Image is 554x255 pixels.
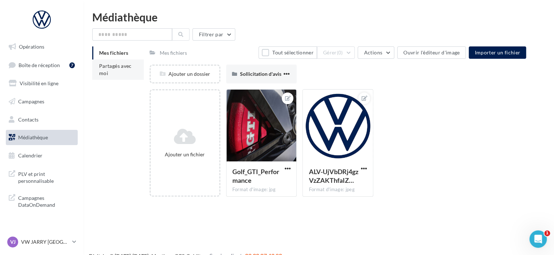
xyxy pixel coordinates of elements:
[18,134,48,140] span: Médiathèque
[18,152,42,159] span: Calendrier
[317,46,355,59] button: Gérer(0)
[18,98,44,104] span: Campagnes
[192,28,235,41] button: Filtrer par
[160,49,187,57] div: Mes fichiers
[19,44,44,50] span: Opérations
[258,46,317,59] button: Tout sélectionner
[10,238,16,246] span: VJ
[99,63,132,76] span: Partagés avec moi
[4,148,79,163] a: Calendrier
[469,46,526,59] button: Importer un fichier
[364,49,382,55] span: Actions
[20,80,58,86] span: Visibilité en ligne
[544,230,550,236] span: 1
[21,238,69,246] p: VW JARRY [GEOGRAPHIC_DATA]
[151,70,219,78] div: Ajouter un dossier
[232,186,291,193] div: Format d'image: jpg
[4,190,79,211] a: Campagnes DataOnDemand
[474,49,520,55] span: Importer un fichier
[240,71,281,77] span: Sollicitation d'avis
[309,186,367,193] div: Format d'image: jpeg
[309,168,358,184] span: ALV-UjVbDRj4gzVzZAKThfaIZ110g_mhbHRczV6h-hcYCq0nFwbEuUOf
[6,235,78,249] a: VJ VW JARRY [GEOGRAPHIC_DATA]
[4,57,79,73] a: Boîte de réception7
[18,193,75,209] span: Campagnes DataOnDemand
[529,230,547,248] iframe: Intercom live chat
[4,39,79,54] a: Opérations
[397,46,466,59] button: Ouvrir l'éditeur d'image
[18,116,38,122] span: Contacts
[4,130,79,145] a: Médiathèque
[92,12,545,22] div: Médiathèque
[337,50,343,55] span: (0)
[4,166,79,188] a: PLV et print personnalisable
[4,112,79,127] a: Contacts
[69,62,75,68] div: 7
[232,168,279,184] span: Golf_GTI_Performance
[18,169,75,185] span: PLV et print personnalisable
[154,151,216,158] div: Ajouter un fichier
[4,76,79,91] a: Visibilité en ligne
[4,94,79,109] a: Campagnes
[358,46,394,59] button: Actions
[99,50,128,56] span: Mes fichiers
[19,62,60,68] span: Boîte de réception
